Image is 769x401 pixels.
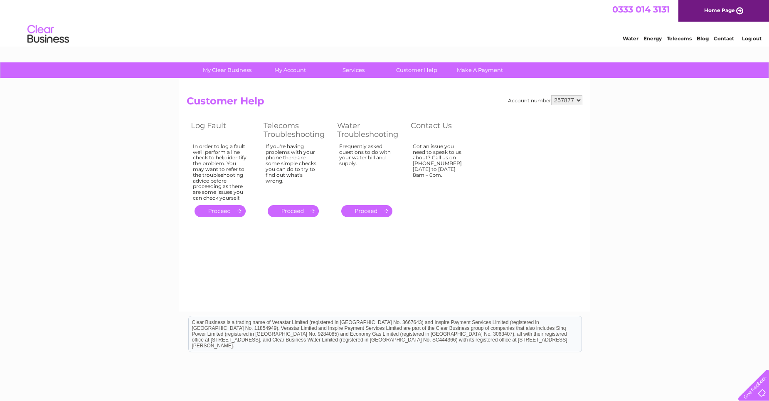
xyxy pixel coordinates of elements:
a: . [268,205,319,217]
a: Customer Help [382,62,451,78]
a: Services [319,62,388,78]
a: . [195,205,246,217]
th: Log Fault [187,119,259,141]
a: 0333 014 3131 [612,4,670,15]
a: Make A Payment [446,62,514,78]
a: Energy [643,35,662,42]
div: Frequently asked questions to do with your water bill and supply. [339,144,394,198]
img: logo.png [27,22,69,47]
div: If you're having problems with your phone there are some simple checks you can do to try to find ... [266,144,320,198]
div: Clear Business is a trading name of Verastar Limited (registered in [GEOGRAPHIC_DATA] No. 3667643... [189,5,582,40]
a: Contact [714,35,734,42]
th: Water Troubleshooting [333,119,407,141]
a: Log out [742,35,762,42]
a: . [341,205,392,217]
a: Water [623,35,638,42]
th: Contact Us [407,119,479,141]
div: Got an issue you need to speak to us about? Call us on [PHONE_NUMBER] [DATE] to [DATE] 8am – 6pm. [413,144,467,198]
h2: Customer Help [187,95,582,111]
a: Blog [697,35,709,42]
th: Telecoms Troubleshooting [259,119,333,141]
a: My Account [256,62,325,78]
div: Account number [508,95,582,105]
a: My Clear Business [193,62,261,78]
div: In order to log a fault we'll perform a line check to help identify the problem. You may want to ... [193,144,247,201]
a: Telecoms [667,35,692,42]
